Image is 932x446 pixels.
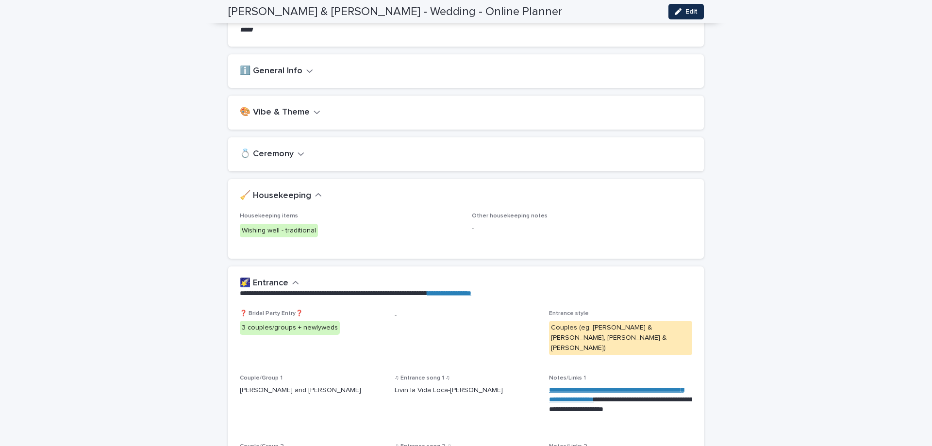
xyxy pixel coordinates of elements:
p: - [472,224,692,234]
p: - [395,310,538,320]
span: Notes/Links 1 [549,375,586,381]
div: 3 couples/groups + newlyweds [240,321,340,335]
button: 🧹 Housekeeping [240,191,322,201]
span: Edit [685,8,698,15]
div: Couples (eg: [PERSON_NAME] & [PERSON_NAME], [PERSON_NAME] & [PERSON_NAME]) [549,321,692,355]
button: Edit [668,4,704,19]
h2: 🧹 Housekeeping [240,191,311,201]
span: ♫ Entrance song 1 ♫ [395,375,450,381]
button: ℹ️ General Info [240,66,313,77]
h2: 🎨 Vibe & Theme [240,107,310,118]
p: Livin la Vida Loca-[PERSON_NAME] [395,385,503,396]
span: Other housekeeping notes [472,213,548,219]
button: 🌠 Entrance [240,278,299,289]
button: 🎨 Vibe & Theme [240,107,320,118]
p: [PERSON_NAME] and [PERSON_NAME] [240,385,383,396]
h2: ℹ️ General Info [240,66,302,77]
h2: 💍 Ceremony [240,149,294,160]
button: 💍 Ceremony [240,149,304,160]
span: Entrance style [549,311,589,316]
span: Couple/Group 1 [240,375,283,381]
span: Housekeeping items [240,213,298,219]
span: ❓ Bridal Party Entry❓ [240,311,303,316]
h2: [PERSON_NAME] & [PERSON_NAME] - Wedding - Online Planner [228,5,562,19]
h2: 🌠 Entrance [240,278,288,289]
div: Wishing well - traditional [240,224,318,238]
